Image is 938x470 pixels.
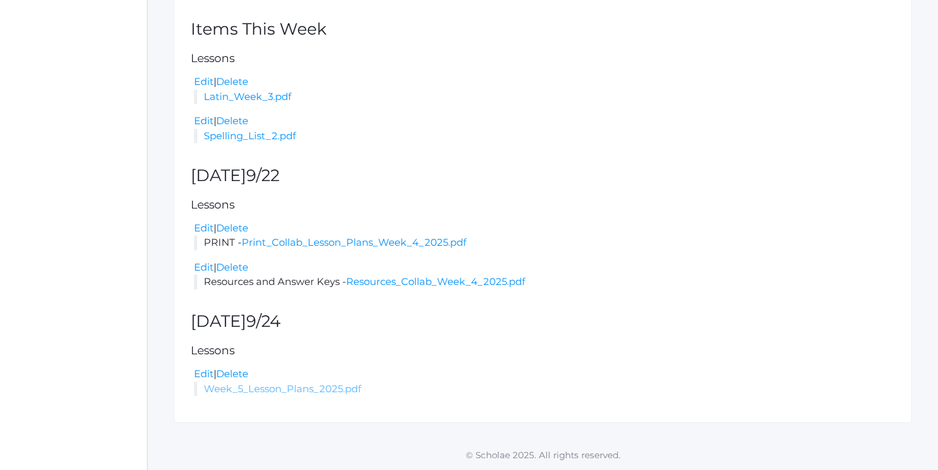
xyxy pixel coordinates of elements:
[216,367,248,380] a: Delete
[194,261,214,273] a: Edit
[194,235,895,250] li: PRINT -
[346,275,525,288] a: Resources_Collab_Week_4_2025.pdf
[191,167,895,185] h2: [DATE]
[204,382,361,395] a: Week_5_Lesson_Plans_2025.pdf
[191,344,895,357] h5: Lessons
[194,367,214,380] a: Edit
[246,165,280,185] span: 9/22
[204,129,296,142] a: Spelling_List_2.pdf
[194,221,895,236] div: |
[194,114,214,127] a: Edit
[194,222,214,234] a: Edit
[191,312,895,331] h2: [DATE]
[148,448,938,462] p: © Scholae 2025. All rights reserved.
[242,236,466,248] a: Print_Collab_Lesson_Plans_Week_4_2025.pdf
[216,261,248,273] a: Delete
[204,90,291,103] a: Latin_Week_3.pdf
[194,260,895,275] div: |
[216,114,248,127] a: Delete
[216,75,248,88] a: Delete
[194,367,895,382] div: |
[191,199,895,211] h5: Lessons
[191,52,895,65] h5: Lessons
[246,311,281,331] span: 9/24
[194,75,214,88] a: Edit
[216,222,248,234] a: Delete
[194,275,895,290] li: Resources and Answer Keys -
[194,75,895,90] div: |
[191,20,895,39] h2: Items This Week
[194,114,895,129] div: |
